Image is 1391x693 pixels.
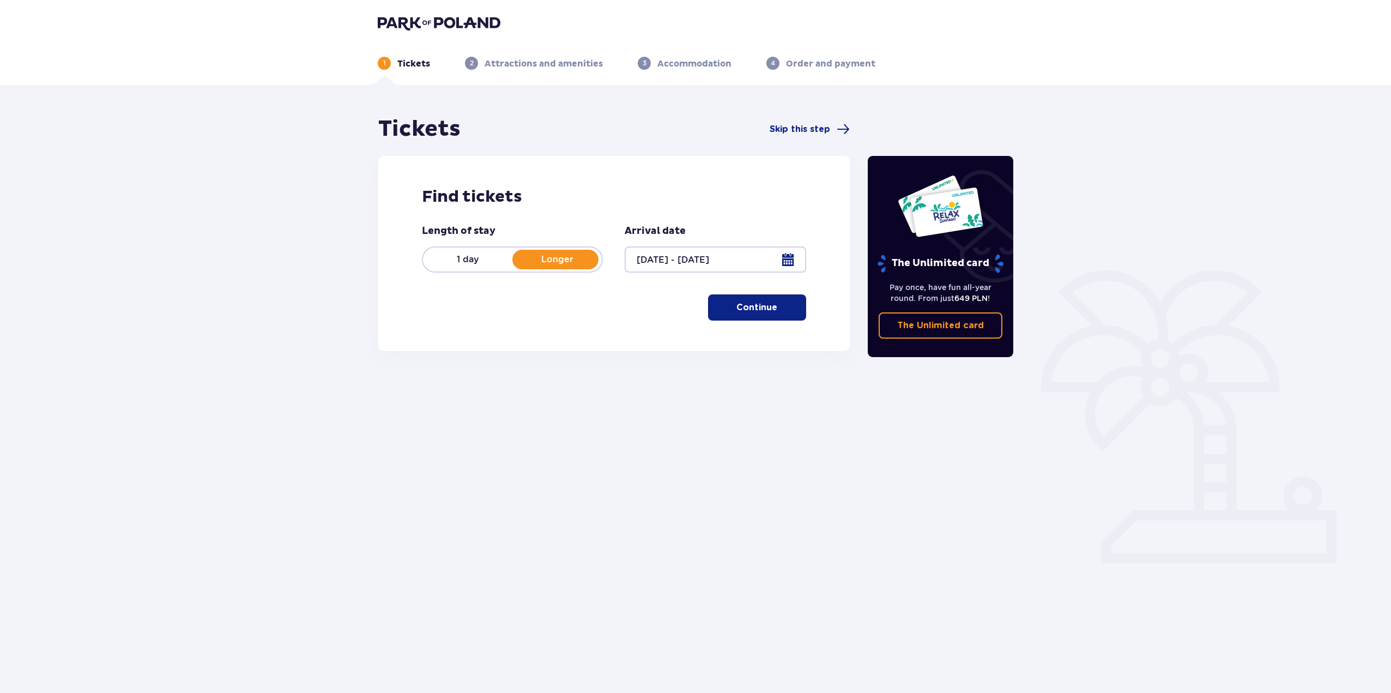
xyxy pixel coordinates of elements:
[879,282,1003,304] p: Pay once, have fun all-year round. From just !
[771,58,775,68] p: 4
[786,58,875,70] p: Order and payment
[422,186,806,207] h2: Find tickets
[625,225,686,238] p: Arrival date
[766,57,875,70] div: 4Order and payment
[397,58,430,70] p: Tickets
[954,294,988,303] span: 649 PLN
[383,58,386,68] p: 1
[378,57,430,70] div: 1Tickets
[770,123,830,135] span: Skip this step
[897,320,984,332] p: The Unlimited card
[512,254,602,266] p: Longer
[876,254,1005,273] p: The Unlimited card
[897,174,984,238] img: Two entry cards to Suntago with the word 'UNLIMITED RELAX', featuring a white background with tro...
[378,15,500,31] img: Park of Poland logo
[378,116,461,143] h1: Tickets
[657,58,731,70] p: Accommodation
[879,312,1003,339] a: The Unlimited card
[470,58,474,68] p: 2
[638,57,731,70] div: 3Accommodation
[422,225,495,238] p: Length of stay
[770,123,850,136] a: Skip this step
[465,57,603,70] div: 2Attractions and amenities
[485,58,603,70] p: Attractions and amenities
[708,294,806,321] button: Continue
[643,58,646,68] p: 3
[736,302,777,314] p: Continue
[423,254,512,266] p: 1 day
